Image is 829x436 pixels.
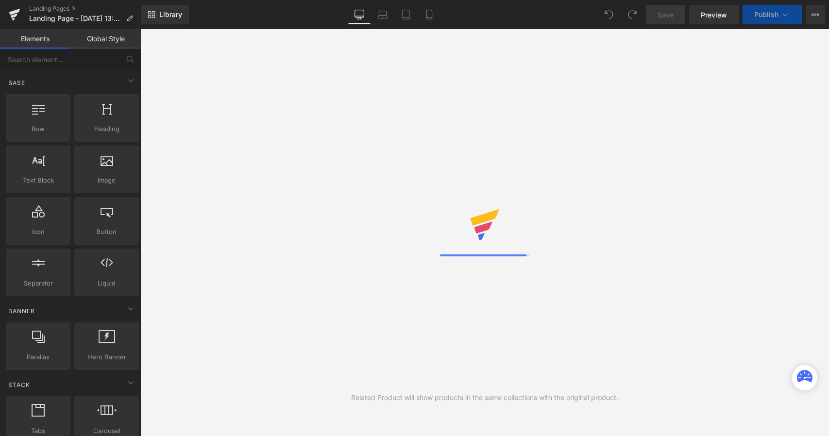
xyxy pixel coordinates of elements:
span: Base [7,78,26,87]
button: Undo [599,5,619,24]
span: Publish [754,11,778,18]
a: Tablet [394,5,418,24]
a: Laptop [371,5,394,24]
span: Icon [9,227,68,237]
span: Landing Page - [DATE] 13:31:06 [29,15,122,22]
span: Preview [701,10,727,20]
span: Heading [77,124,136,134]
button: More [806,5,825,24]
a: Landing Pages [29,5,141,13]
span: Library [159,10,182,19]
button: Publish [743,5,802,24]
span: Liquid [77,278,136,288]
span: Stack [7,380,31,389]
a: New Library [141,5,189,24]
div: Related Product will show products in the same collections with the original product. [351,392,618,403]
span: Parallax [9,352,68,362]
span: Tabs [9,426,68,436]
span: Button [77,227,136,237]
a: Mobile [418,5,441,24]
a: Desktop [348,5,371,24]
span: Separator [9,278,68,288]
span: Image [77,175,136,185]
span: Hero Banner [77,352,136,362]
a: Global Style [70,29,141,49]
span: Text Block [9,175,68,185]
span: Carousel [77,426,136,436]
a: Preview [689,5,739,24]
span: Save [658,10,674,20]
span: Banner [7,306,36,316]
span: Row [9,124,68,134]
button: Redo [623,5,642,24]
